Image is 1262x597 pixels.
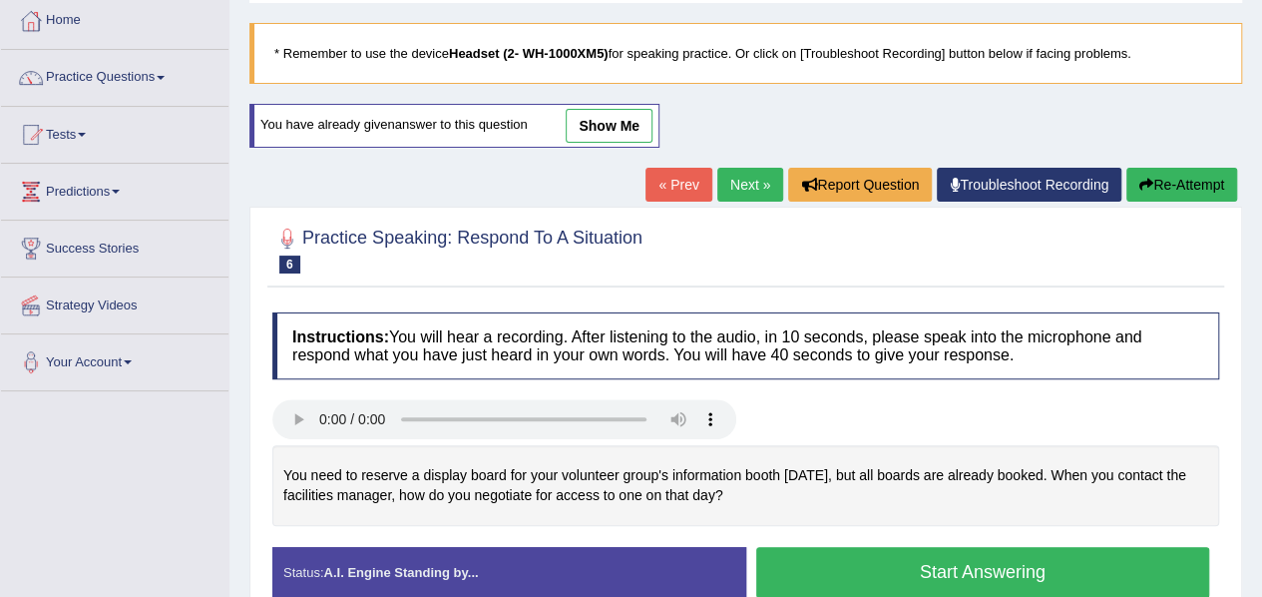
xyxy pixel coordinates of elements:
[323,565,478,580] strong: A.I. Engine Standing by...
[937,168,1121,202] a: Troubleshoot Recording
[249,23,1242,84] blockquote: * Remember to use the device for speaking practice. Or click on [Troubleshoot Recording] button b...
[272,445,1219,526] div: You need to reserve a display board for your volunteer group's information booth [DATE], but all ...
[717,168,783,202] a: Next »
[292,328,389,345] b: Instructions:
[1,50,228,100] a: Practice Questions
[566,109,652,143] a: show me
[788,168,932,202] button: Report Question
[279,256,300,274] span: 6
[272,312,1219,379] h4: You will hear a recording. After listening to the audio, in 10 seconds, please speak into the mic...
[645,168,711,202] a: « Prev
[449,46,609,61] b: Headset (2- WH-1000XM5)
[272,224,642,274] h2: Practice Speaking: Respond To A Situation
[1,334,228,384] a: Your Account
[249,104,659,148] div: You have already given answer to this question
[1,164,228,214] a: Predictions
[1,278,228,327] a: Strategy Videos
[1,221,228,271] a: Success Stories
[1,107,228,157] a: Tests
[1126,168,1237,202] button: Re-Attempt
